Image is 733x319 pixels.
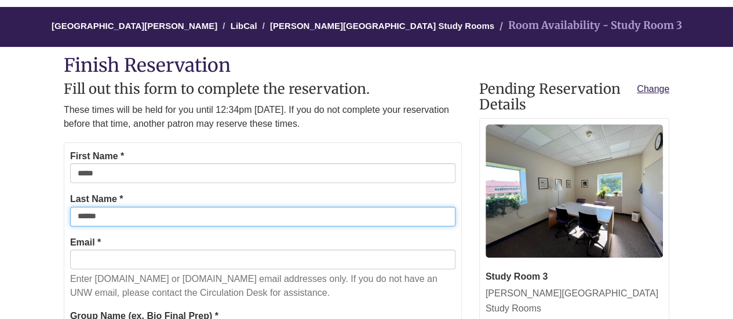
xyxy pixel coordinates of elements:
[64,103,462,131] p: These times will be held for you until 12:34pm [DATE]. If you do not complete your reservation be...
[70,149,124,164] label: First Name *
[70,272,455,300] p: Enter [DOMAIN_NAME] or [DOMAIN_NAME] email addresses only. If you do not have an UNW email, pleas...
[70,235,101,250] label: Email *
[497,17,682,34] li: Room Availability - Study Room 3
[486,286,663,316] div: [PERSON_NAME][GEOGRAPHIC_DATA] Study Rooms
[64,56,669,76] h1: Finish Reservation
[231,21,257,31] a: LibCal
[486,124,663,258] img: Study Room 3
[64,7,669,47] nav: Breadcrumb
[479,82,669,112] h2: Pending Reservation Details
[70,192,123,207] label: Last Name *
[52,21,217,31] a: [GEOGRAPHIC_DATA][PERSON_NAME]
[270,21,494,31] a: [PERSON_NAME][GEOGRAPHIC_DATA] Study Rooms
[637,82,669,97] a: Change
[64,82,462,97] h2: Fill out this form to complete the reservation.
[486,269,663,284] div: Study Room 3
